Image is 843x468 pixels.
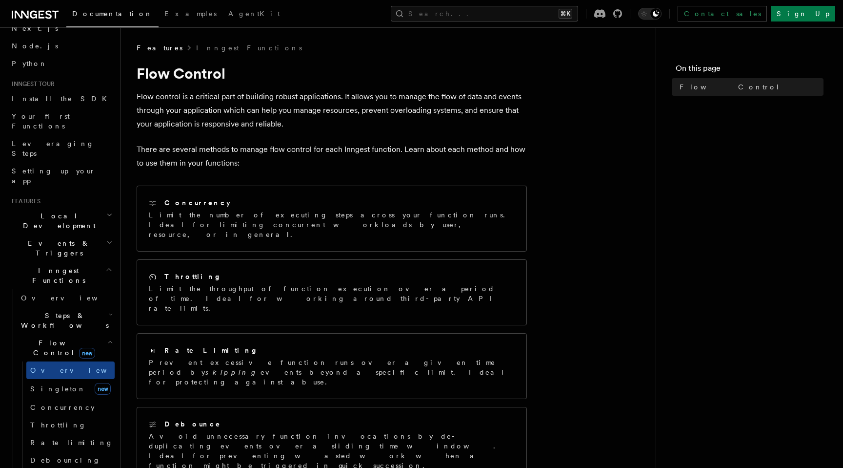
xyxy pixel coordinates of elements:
h2: Rate Limiting [164,345,258,355]
a: Singletonnew [26,379,115,399]
span: Leveraging Steps [12,140,94,157]
a: Node.js [8,37,115,55]
span: Singleton [30,385,86,393]
a: ConcurrencyLimit the number of executing steps across your function runs. Ideal for limiting conc... [137,186,527,252]
p: Limit the throughput of function execution over a period of time. Ideal for working around third-... [149,284,515,313]
a: Documentation [66,3,159,27]
p: Prevent excessive function runs over a given time period by events beyond a specific limit. Ideal... [149,358,515,387]
p: Flow control is a critical part of building robust applications. It allows you to manage the flow... [137,90,527,131]
button: Inngest Functions [8,262,115,289]
a: Overview [17,289,115,307]
span: Local Development [8,211,106,231]
span: Events & Triggers [8,238,106,258]
span: new [79,348,95,359]
span: Python [12,60,47,67]
span: Flow Control [680,82,780,92]
a: Overview [26,362,115,379]
button: Events & Triggers [8,234,115,262]
a: Rate LimitingPrevent excessive function runs over a given time period byskippingevents beyond a s... [137,333,527,399]
span: Next.js [12,24,58,32]
h4: On this page [676,63,823,78]
em: skipping [205,368,261,376]
a: Rate limiting [26,434,115,451]
span: Inngest tour [8,80,55,88]
span: Overview [21,294,121,302]
a: Concurrency [26,399,115,416]
a: AgentKit [222,3,286,26]
button: Flow Controlnew [17,334,115,362]
span: new [95,383,111,395]
span: AgentKit [228,10,280,18]
a: Your first Functions [8,107,115,135]
a: Contact sales [678,6,767,21]
span: Features [137,43,182,53]
h2: Concurrency [164,198,230,208]
a: Examples [159,3,222,26]
span: Inngest Functions [8,266,105,285]
span: Rate limiting [30,439,113,447]
button: Toggle dark mode [638,8,662,20]
p: There are several methods to manage flow control for each Inngest function. Learn about each meth... [137,143,527,170]
a: Setting up your app [8,162,115,190]
h2: Throttling [164,272,221,281]
h2: Debounce [164,419,221,429]
span: Setting up your app [12,167,96,185]
a: Next.js [8,20,115,37]
span: Concurrency [30,404,95,411]
a: Sign Up [771,6,835,21]
span: Overview [30,366,131,374]
span: Your first Functions [12,112,70,130]
kbd: ⌘K [559,9,572,19]
span: Flow Control [17,338,107,358]
span: Steps & Workflows [17,311,109,330]
button: Search...⌘K [391,6,578,21]
button: Steps & Workflows [17,307,115,334]
a: Flow Control [676,78,823,96]
a: ThrottlingLimit the throughput of function execution over a period of time. Ideal for working aro... [137,259,527,325]
button: Local Development [8,207,115,234]
p: Limit the number of executing steps across your function runs. Ideal for limiting concurrent work... [149,210,515,239]
span: Debouncing [30,456,100,464]
a: Python [8,55,115,72]
span: Examples [164,10,217,18]
a: Throttling [26,416,115,434]
a: Install the SDK [8,90,115,107]
span: Documentation [72,10,153,18]
span: Install the SDK [12,95,113,103]
a: Leveraging Steps [8,135,115,162]
span: Node.js [12,42,58,50]
a: Inngest Functions [196,43,302,53]
span: Features [8,197,40,205]
h1: Flow Control [137,64,527,82]
span: Throttling [30,421,86,429]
